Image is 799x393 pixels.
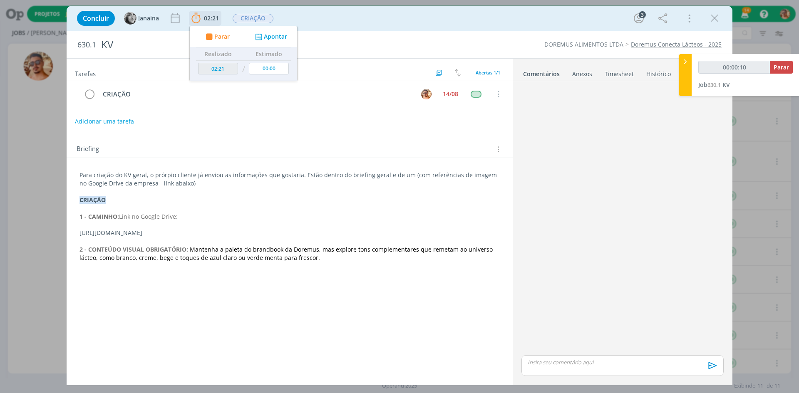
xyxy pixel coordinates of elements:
strong: 2 - CONTEÚDO VISUAL OBRIGATÓRIO: [79,245,188,253]
span: 630.1 [707,81,721,89]
button: Parar [203,32,230,41]
th: Estimado [247,47,291,61]
span: Parar [214,34,230,40]
span: KV [722,81,730,89]
div: 3 [639,11,646,18]
span: Abertas 1/1 [476,69,500,76]
strong: CRIAÇÃO [79,196,106,204]
span: Concluir [83,15,109,22]
a: Doremus Conecta Lácteos - 2025 [631,40,722,48]
a: Histórico [646,66,671,78]
span: Janaína [138,15,159,21]
div: Anexos [572,70,592,78]
a: DOREMUS ALIMENTOS LTDA [544,40,623,48]
button: JJanaína [124,12,159,25]
th: Realizado [196,47,240,61]
span: Tarefas [75,68,96,78]
button: V [420,88,432,100]
div: KV [98,35,450,55]
img: V [421,89,432,99]
img: J [124,12,136,25]
div: 14/08 [443,91,458,97]
span: CRIAÇÃO [233,14,273,23]
p: [URL][DOMAIN_NAME] [79,229,500,237]
div: dialog [67,6,732,385]
a: Job630.1KV [698,81,730,89]
button: 02:21 [189,12,221,25]
p: Para criação do KV geral, o prórpio cliente já enviou as informações que gostaria. Estão dentro d... [79,171,500,188]
a: Comentários [523,66,560,78]
span: Link no Google Drive: [119,213,178,220]
strong: 1 - CAMINHO: [79,213,119,220]
span: Mantenha a paleta do brandbook da Doremus, mas explore tons complementares que remetam ao univers... [79,245,494,262]
span: 630.1 [77,40,96,49]
span: Briefing [77,144,99,155]
button: CRIAÇÃO [232,13,274,24]
ul: 02:21 [189,26,298,81]
span: Parar [774,63,789,71]
span: 02:21 [204,14,219,22]
img: arrow-down-up.svg [455,69,461,77]
div: CRIAÇÃO [99,89,413,99]
a: Timesheet [604,66,634,78]
button: Adicionar uma tarefa [74,114,134,129]
button: Apontar [253,32,288,41]
button: 3 [632,12,645,25]
button: Concluir [77,11,115,26]
button: Parar [770,61,793,74]
td: / [240,61,247,78]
